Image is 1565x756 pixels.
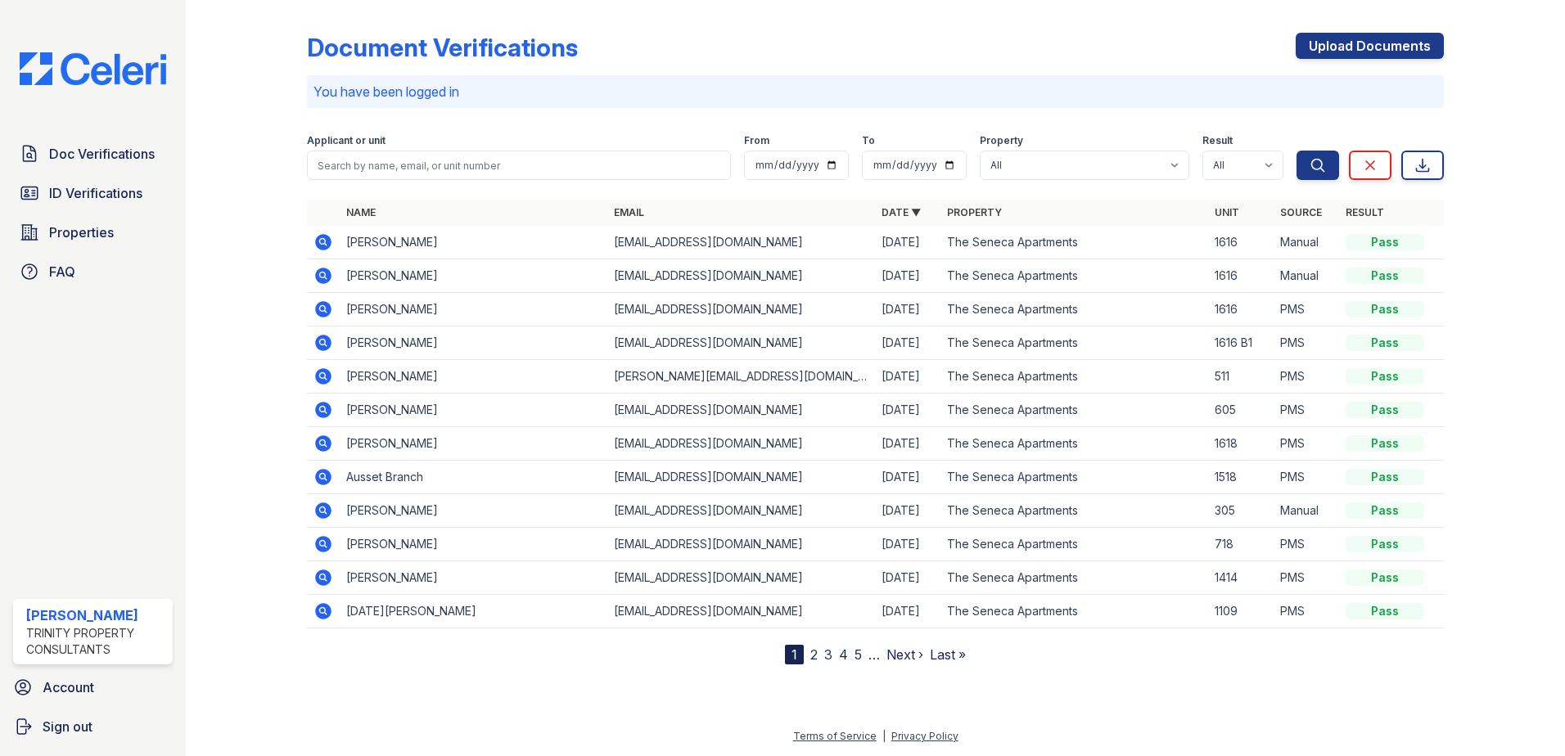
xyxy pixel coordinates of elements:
[1274,561,1339,595] td: PMS
[1208,360,1274,394] td: 511
[1208,326,1274,360] td: 1616 B1
[43,677,94,697] span: Account
[346,206,376,218] a: Name
[940,595,1208,628] td: The Seneca Apartments
[1346,536,1424,552] div: Pass
[340,293,607,326] td: [PERSON_NAME]
[1274,528,1339,561] td: PMS
[1296,33,1444,59] a: Upload Documents
[940,326,1208,360] td: The Seneca Apartments
[839,646,848,663] a: 4
[875,293,940,326] td: [DATE]
[26,605,166,625] div: [PERSON_NAME]
[614,206,644,218] a: Email
[875,494,940,528] td: [DATE]
[785,645,804,664] div: 1
[1346,234,1424,250] div: Pass
[875,595,940,628] td: [DATE]
[1280,206,1322,218] a: Source
[1202,134,1233,147] label: Result
[1346,368,1424,385] div: Pass
[307,151,731,180] input: Search by name, email, or unit number
[1215,206,1239,218] a: Unit
[1274,360,1339,394] td: PMS
[810,646,818,663] a: 2
[1208,494,1274,528] td: 305
[13,177,173,209] a: ID Verifications
[1208,293,1274,326] td: 1616
[875,561,940,595] td: [DATE]
[886,646,923,663] a: Next ›
[1274,427,1339,461] td: PMS
[26,625,166,658] div: Trinity Property Consultants
[607,427,875,461] td: [EMAIL_ADDRESS][DOMAIN_NAME]
[340,561,607,595] td: [PERSON_NAME]
[607,461,875,494] td: [EMAIL_ADDRESS][DOMAIN_NAME]
[1208,561,1274,595] td: 1414
[1208,595,1274,628] td: 1109
[607,259,875,293] td: [EMAIL_ADDRESS][DOMAIN_NAME]
[340,360,607,394] td: [PERSON_NAME]
[1346,335,1424,351] div: Pass
[313,82,1437,101] p: You have been logged in
[1274,461,1339,494] td: PMS
[607,595,875,628] td: [EMAIL_ADDRESS][DOMAIN_NAME]
[824,646,832,663] a: 3
[13,216,173,249] a: Properties
[49,262,75,281] span: FAQ
[1274,494,1339,528] td: Manual
[980,134,1023,147] label: Property
[1208,528,1274,561] td: 718
[1274,293,1339,326] td: PMS
[1274,226,1339,259] td: Manual
[940,528,1208,561] td: The Seneca Apartments
[862,134,875,147] label: To
[940,461,1208,494] td: The Seneca Apartments
[43,717,92,736] span: Sign out
[340,427,607,461] td: [PERSON_NAME]
[607,394,875,427] td: [EMAIL_ADDRESS][DOMAIN_NAME]
[7,52,179,85] img: CE_Logo_Blue-a8612792a0a2168367f1c8372b55b34899dd931a85d93a1a3d3e32e68fde9ad4.png
[1346,603,1424,619] div: Pass
[607,326,875,360] td: [EMAIL_ADDRESS][DOMAIN_NAME]
[855,646,862,663] a: 5
[1208,259,1274,293] td: 1616
[940,360,1208,394] td: The Seneca Apartments
[1346,268,1424,284] div: Pass
[875,528,940,561] td: [DATE]
[940,259,1208,293] td: The Seneca Apartments
[1208,226,1274,259] td: 1616
[875,259,940,293] td: [DATE]
[940,561,1208,595] td: The Seneca Apartments
[607,293,875,326] td: [EMAIL_ADDRESS][DOMAIN_NAME]
[1274,259,1339,293] td: Manual
[340,595,607,628] td: [DATE][PERSON_NAME]
[1274,595,1339,628] td: PMS
[1346,469,1424,485] div: Pass
[891,730,958,742] a: Privacy Policy
[607,360,875,394] td: [PERSON_NAME][EMAIL_ADDRESS][DOMAIN_NAME]
[940,394,1208,427] td: The Seneca Apartments
[1346,402,1424,418] div: Pass
[607,494,875,528] td: [EMAIL_ADDRESS][DOMAIN_NAME]
[1346,301,1424,317] div: Pass
[607,226,875,259] td: [EMAIL_ADDRESS][DOMAIN_NAME]
[340,528,607,561] td: [PERSON_NAME]
[940,494,1208,528] td: The Seneca Apartments
[340,494,607,528] td: [PERSON_NAME]
[868,645,880,664] span: …
[1346,502,1424,519] div: Pass
[940,427,1208,461] td: The Seneca Apartments
[607,528,875,561] td: [EMAIL_ADDRESS][DOMAIN_NAME]
[1208,427,1274,461] td: 1618
[607,561,875,595] td: [EMAIL_ADDRESS][DOMAIN_NAME]
[882,206,921,218] a: Date ▼
[340,326,607,360] td: [PERSON_NAME]
[875,326,940,360] td: [DATE]
[1346,569,1424,586] div: Pass
[1208,461,1274,494] td: 1518
[793,730,877,742] a: Terms of Service
[940,293,1208,326] td: The Seneca Apartments
[882,730,886,742] div: |
[49,223,114,242] span: Properties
